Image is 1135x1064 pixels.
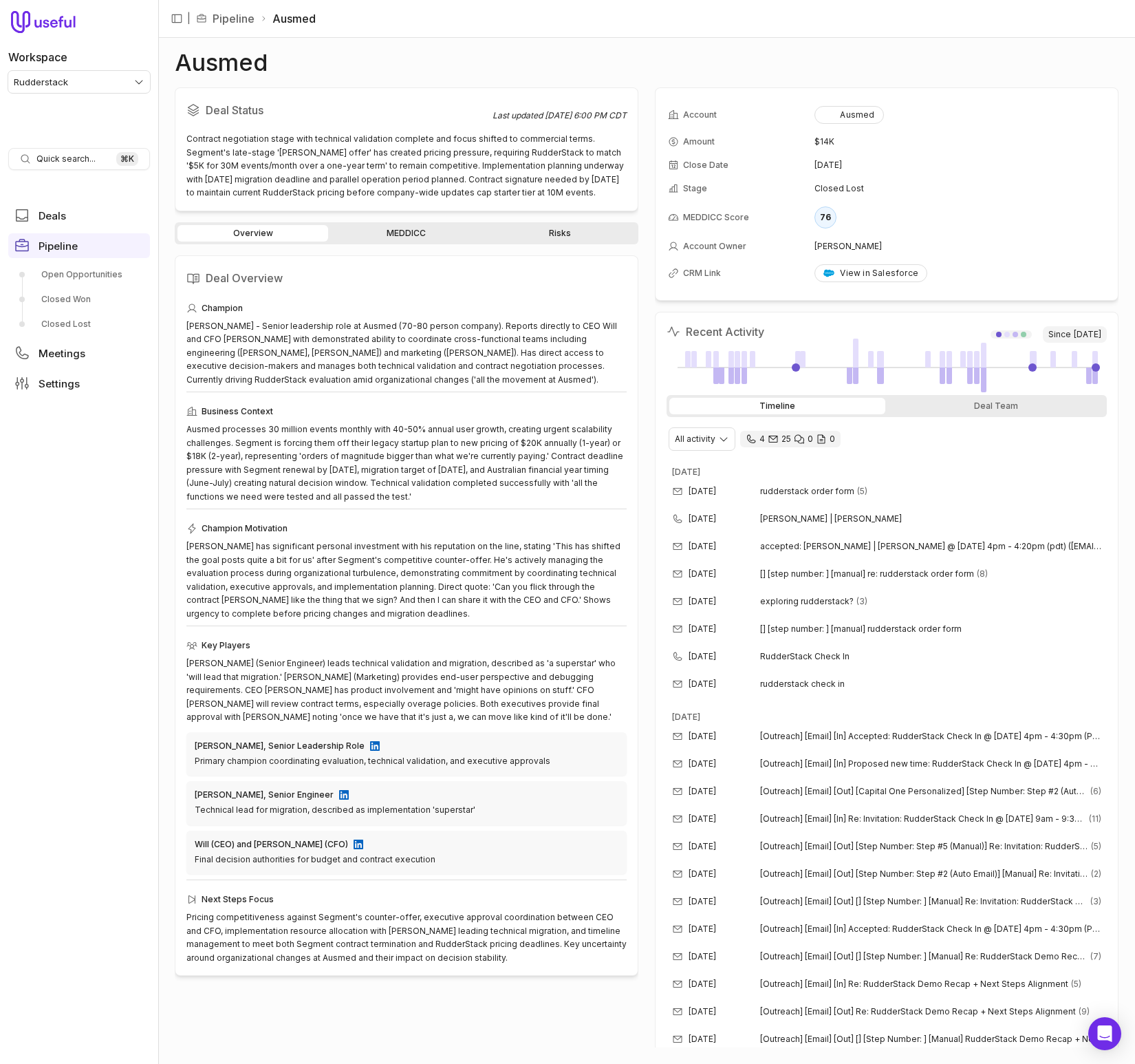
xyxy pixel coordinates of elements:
[814,178,1105,200] td: Closed Lost
[1090,951,1101,962] span: 7 emails in thread
[689,924,716,935] time: [DATE]
[186,423,627,503] div: Ausmed processes 30 million events monthly with 40-50% annual user growth, creating urgent scalab...
[166,8,187,29] button: Collapse sidebar
[689,624,716,635] time: [DATE]
[760,758,1101,769] span: [Outreach] [Email] [In] Proposed new time: RudderStack Check In @ [DATE] 4pm - 4:30pm (PDT) ([EMA...
[814,131,1105,153] td: $14K
[186,520,627,537] div: Champion Motivation
[8,288,150,310] a: Closed Won
[195,754,618,768] div: Primary champion coordinating evaluation, technical validation, and executive approvals
[689,596,716,607] time: [DATE]
[1090,896,1101,907] span: 3 emails in thread
[760,731,1101,742] span: [Outreach] [Email] [In] Accepted: RudderStack Check In @ [DATE] 4pm - 4:30pm (PDT) ([EMAIL_ADDRES...
[689,869,716,880] time: [DATE]
[1071,979,1081,990] span: 5 emails in thread
[760,679,845,690] span: rudderstack check in
[760,513,1085,524] span: [PERSON_NAME] | [PERSON_NAME]
[195,803,618,817] div: Technical lead for migration, described as implementation 'superstar'
[186,300,627,317] div: Champion
[689,1034,716,1045] time: [DATE]
[195,839,348,850] div: Will (CEO) and [PERSON_NAME] (CFO)
[1091,869,1101,880] span: 2 emails in thread
[331,225,482,242] a: MEDDICC
[39,379,80,389] span: Settings
[689,541,716,552] time: [DATE]
[760,786,1088,797] span: [Outreach] [Email] [Out] [Capital One Personalized] [Step Number: Step #2 (Auto Email)] [Auto] Re...
[186,403,627,420] div: Business Context
[814,106,883,124] button: Ausmed
[8,341,150,365] a: Meetings
[683,183,707,194] span: Stage
[672,467,700,477] time: [DATE]
[8,233,150,258] a: Pipeline
[689,568,716,579] time: [DATE]
[814,206,836,228] div: 76
[39,348,85,359] span: Meetings
[8,203,150,228] a: Deals
[689,758,716,769] time: [DATE]
[195,853,618,866] div: Final decision authorities for budget and contract execution
[683,241,746,252] span: Account Owner
[672,712,700,722] time: [DATE]
[740,431,841,447] div: 4 calls and 25 email threads
[814,235,1105,257] td: [PERSON_NAME]
[339,790,349,800] img: LinkedIn
[39,241,78,251] span: Pipeline
[760,1006,1076,1017] span: [Outreach] [Email] [Out] Re: RudderStack Demo Recap + Next Steps Alignment
[177,225,328,242] a: Overview
[823,268,918,279] div: View in Salesforce
[760,624,962,635] span: [] [step number: ] [manual] rudderstack order form
[689,679,716,690] time: [DATE]
[683,136,715,147] span: Amount
[760,813,1086,824] span: [Outreach] [Email] [In] Re: Invitation: RudderStack Check In @ [DATE] 9am - 9:30am (AEST) ([PERSO...
[1088,1017,1121,1050] div: Open Intercom Messenger
[8,49,67,65] label: Workspace
[370,741,380,751] img: LinkedIn
[689,979,716,990] time: [DATE]
[186,657,627,724] div: [PERSON_NAME] (Senior Engineer) leads technical validation and migration, described as 'a superst...
[8,371,150,396] a: Settings
[689,486,716,497] time: [DATE]
[760,979,1068,990] span: [Outreach] [Email] [In] Re: RudderStack Demo Recap + Next Steps Alignment
[683,268,721,279] span: CRM Link
[39,211,66,221] span: Deals
[8,313,150,335] a: Closed Lost
[683,109,717,120] span: Account
[485,225,636,242] a: Risks
[186,911,627,964] div: Pricing competitiveness against Segment's counter-offer, executive approval coordination between ...
[689,651,716,662] time: [DATE]
[760,951,1088,962] span: [Outreach] [Email] [Out] [] [Step Number: ] [Manual] Re: RudderStack Demo Recap + Next Steps Alig...
[760,841,1088,852] span: [Outreach] [Email] [Out] [Step Number: Step #5 (Manual)] Re: Invitation: RudderStack Check In @ [...
[689,813,716,824] time: [DATE]
[354,840,363,849] img: LinkedIn
[689,841,716,852] time: [DATE]
[689,731,716,742] time: [DATE]
[1079,1006,1090,1017] span: 9 emails in thread
[1090,786,1101,797] span: 6 emails in thread
[186,891,627,908] div: Next Steps Focus
[814,160,842,171] time: [DATE]
[760,486,854,497] span: rudderstack order form
[683,212,749,223] span: MEDDICC Score
[760,541,1101,552] span: accepted: [PERSON_NAME] | [PERSON_NAME] @ [DATE] 4pm - 4:20pm (pdt) ([EMAIL_ADDRESS][DOMAIN_NAME])
[8,264,150,335] div: Pipeline submenu
[213,10,255,27] a: Pipeline
[760,1034,1101,1045] span: [Outreach] [Email] [Out] [] [Step Number: ] [Manual] RudderStack Demo Recap + Next Steps Alignment
[186,267,627,289] h2: Deal Overview
[1091,841,1101,852] span: 5 emails in thread
[1043,326,1107,343] span: Since
[8,264,150,286] a: Open Opportunities
[669,398,885,414] div: Timeline
[116,152,138,166] kbd: ⌘ K
[36,153,96,164] span: Quick search...
[760,568,974,579] span: [] [step number: ] [manual] re: rudderstack order form
[195,789,334,800] div: [PERSON_NAME], Senior Engineer
[689,951,716,962] time: [DATE]
[186,132,627,200] div: Contract negotiation stage with technical validation complete and focus shifted to commercial ter...
[186,637,627,654] div: Key Players
[667,323,764,340] h2: Recent Activity
[1074,329,1101,340] time: [DATE]
[175,54,268,71] h1: Ausmed
[187,10,191,27] span: |
[888,398,1104,414] div: Deal Team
